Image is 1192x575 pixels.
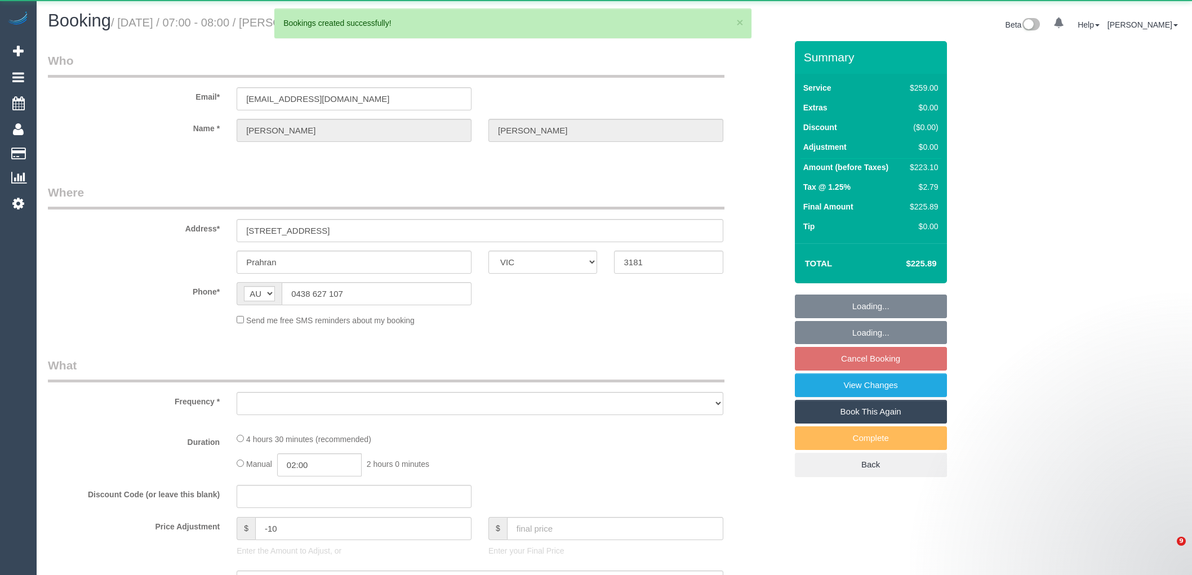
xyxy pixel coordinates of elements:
a: Back [795,453,947,476]
label: Extras [803,102,828,113]
legend: What [48,357,724,382]
label: Duration [39,433,228,448]
label: Adjustment [803,141,847,153]
legend: Where [48,184,724,210]
span: Send me free SMS reminders about my booking [246,316,415,325]
button: × [736,16,743,28]
span: Manual [246,460,272,469]
label: Tax @ 1.25% [803,181,851,193]
span: Booking [48,11,111,30]
legend: Who [48,52,724,78]
label: Price Adjustment [39,517,228,532]
a: [PERSON_NAME] [1108,20,1178,29]
iframe: Intercom live chat [1154,537,1181,564]
input: Last Name* [488,119,723,142]
label: Name * [39,119,228,134]
span: 2 hours 0 minutes [367,460,429,469]
label: Service [803,82,831,93]
div: $2.79 [905,181,938,193]
label: Frequency * [39,392,228,407]
label: Final Amount [803,201,853,212]
input: First Name* [237,119,472,142]
h3: Summary [804,51,941,64]
span: 4 hours 30 minutes (recommended) [246,435,371,444]
a: Book This Again [795,400,947,424]
label: Email* [39,87,228,102]
strong: Total [805,258,833,268]
div: $223.10 [905,162,938,173]
label: Address* [39,219,228,234]
span: $ [488,517,507,540]
a: View Changes [795,373,947,397]
div: Bookings created successfully! [283,17,742,29]
p: Enter the Amount to Adjust, or [237,545,472,556]
span: $ [237,517,255,540]
input: final price [507,517,723,540]
div: $225.89 [905,201,938,212]
input: Post Code* [614,251,723,274]
a: Beta [1006,20,1040,29]
span: 9 [1177,537,1186,546]
div: $0.00 [905,102,938,113]
small: / [DATE] / 07:00 - 08:00 / [PERSON_NAME] [111,16,332,29]
input: Phone* [282,282,472,305]
label: Tip [803,221,815,232]
label: Discount Code (or leave this blank) [39,485,228,500]
div: $0.00 [905,221,938,232]
div: $0.00 [905,141,938,153]
label: Amount (before Taxes) [803,162,888,173]
div: ($0.00) [905,122,938,133]
label: Discount [803,122,837,133]
label: Phone* [39,282,228,297]
img: New interface [1021,18,1040,33]
input: Email* [237,87,472,110]
h4: $225.89 [872,259,936,269]
div: $259.00 [905,82,938,93]
input: Suburb* [237,251,472,274]
p: Enter your Final Price [488,545,723,556]
a: Help [1078,20,1100,29]
img: Automaid Logo [7,11,29,27]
